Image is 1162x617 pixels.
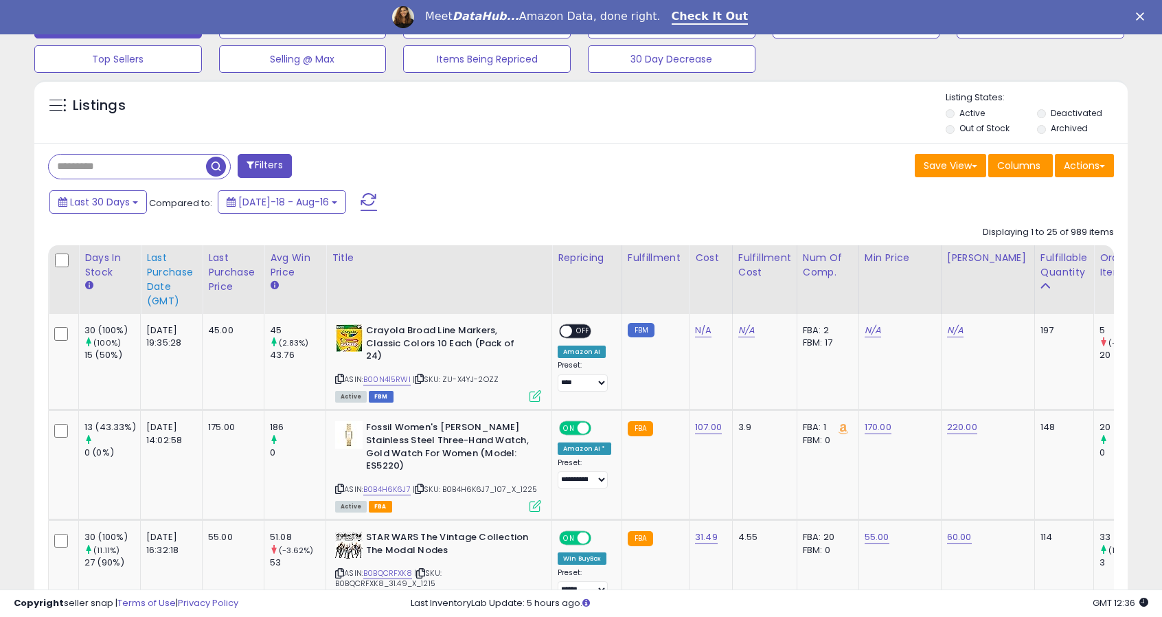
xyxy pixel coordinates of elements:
span: All listings currently available for purchase on Amazon [335,391,367,403]
span: [DATE]-18 - Aug-16 [238,195,329,209]
div: Win BuyBox [558,552,606,565]
a: Terms of Use [117,596,176,609]
button: Actions [1055,154,1114,177]
a: B0B4H6K6J7 [363,484,411,495]
label: Archived [1051,122,1088,134]
span: 2025-09-16 12:36 GMT [1093,596,1148,609]
div: 148 [1040,421,1083,434]
label: Deactivated [1051,107,1102,119]
div: Fulfillable Quantity [1040,251,1088,280]
button: Filters [238,154,291,178]
div: ASIN: [335,531,541,605]
div: 20 [1100,349,1155,361]
small: FBA [628,421,653,436]
small: Days In Stock. [84,280,93,292]
div: 0 [270,447,326,459]
div: Avg Win Price [270,251,320,280]
div: 13 (43.33%) [84,421,140,434]
div: FBM: 17 [803,337,848,349]
div: FBA: 20 [803,531,848,543]
div: Last InventoryLab Update: 5 hours ago. [411,597,1148,610]
button: Selling @ Max [219,45,387,73]
img: 51LJBYcPu-L._SL40_.jpg [335,531,363,559]
i: DataHub... [453,10,519,23]
button: [DATE]-18 - Aug-16 [218,190,346,214]
span: OFF [589,423,611,434]
small: Avg Win Price. [270,280,278,292]
div: 186 [270,421,326,434]
a: B0BQCRFXK8 [363,568,412,579]
div: Title [332,251,546,265]
div: 33 [1100,531,1155,543]
small: (100%) [93,337,121,348]
div: [DATE] 16:32:18 [146,531,192,556]
span: ON [560,532,578,544]
span: OFF [572,326,594,337]
a: B00N415RWI [363,374,411,385]
div: FBA: 1 [803,421,848,434]
div: Preset: [558,458,611,489]
small: (1000%) [1108,545,1141,556]
button: Columns [988,154,1053,177]
div: 30 (100%) [84,531,140,543]
button: Last 30 Days [49,190,147,214]
span: FBA [369,501,392,513]
div: Meet Amazon Data, done right. [425,10,661,23]
div: 3 [1100,557,1155,569]
small: (-75%) [1108,337,1135,348]
img: 51XWvE3m6CL._SL40_.jpg [335,324,363,352]
div: Num of Comp. [803,251,853,280]
div: Cost [695,251,727,265]
b: Crayola Broad Line Markers, Classic Colors 10 Each (Pack of 24) [366,324,533,366]
div: FBM: 0 [803,544,848,557]
div: 51.08 [270,531,326,543]
div: 30 (100%) [84,324,140,337]
label: Active [959,107,985,119]
a: Check It Out [672,10,749,25]
small: (2.83%) [279,337,308,348]
a: 55.00 [865,530,889,544]
a: N/A [738,324,755,337]
a: N/A [947,324,964,337]
span: Columns [997,159,1040,172]
div: 20 [1100,421,1155,434]
small: FBM [628,323,654,337]
button: Save View [915,154,986,177]
div: 4.55 [738,531,786,543]
a: N/A [865,324,881,337]
button: Top Sellers [34,45,202,73]
div: [PERSON_NAME] [947,251,1029,265]
div: Preset: [558,361,611,392]
div: Days In Stock [84,251,135,280]
small: FBA [628,531,653,546]
img: Profile image for Georgie [392,6,414,28]
p: Listing States: [946,91,1127,104]
b: STAR WARS The Vintage Collection The Modal Nodes [366,531,533,560]
span: FBM [369,391,394,403]
a: 220.00 [947,420,977,434]
div: Displaying 1 to 25 of 989 items [983,226,1114,239]
span: ON [560,423,578,434]
span: OFF [589,532,611,544]
a: Privacy Policy [178,596,238,609]
div: Close [1136,12,1150,21]
div: 45 [270,324,326,337]
div: Amazon AI [558,346,606,358]
div: Preset: [558,568,611,599]
a: 31.49 [695,530,718,544]
span: | SKU: B0B4H6K6J7_107_X_1225 [413,484,538,495]
div: [DATE] 19:35:28 [146,324,192,349]
b: Fossil Women's [PERSON_NAME] Stainless Steel Three-Hand Watch, Gold Watch For Women (Model: ES5220) [366,421,533,475]
div: Last Purchase Price [208,251,258,294]
span: All listings currently available for purchase on Amazon [335,501,367,513]
strong: Copyright [14,596,64,609]
div: ASIN: [335,421,541,511]
div: 175.00 [208,421,253,434]
div: Min Price [865,251,935,265]
div: Fulfillment [628,251,683,265]
div: 114 [1040,531,1083,543]
label: Out of Stock [959,122,1010,134]
div: Amazon AI * [558,442,611,455]
div: 55.00 [208,531,253,543]
div: 197 [1040,324,1083,337]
